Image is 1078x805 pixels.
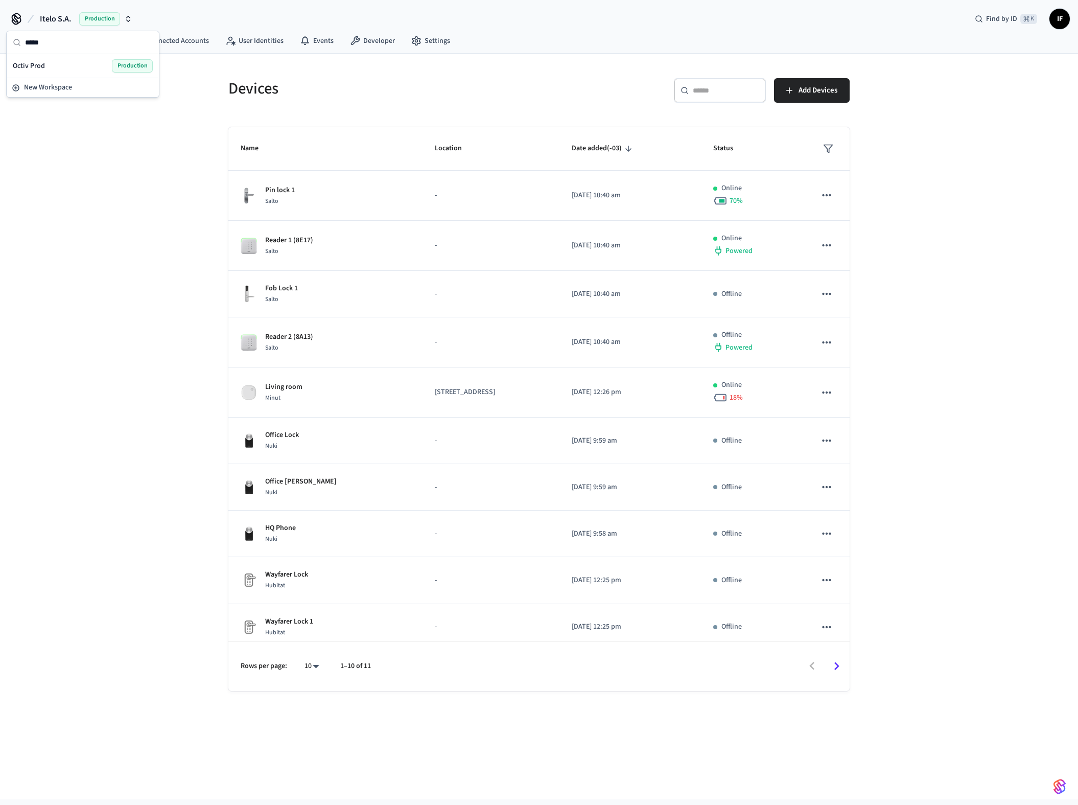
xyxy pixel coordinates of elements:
[1049,9,1070,29] button: IF
[265,283,298,294] p: Fob Lock 1
[730,393,743,403] span: 18 %
[730,196,743,206] span: 70 %
[7,54,159,78] div: Suggestions
[265,235,313,246] p: Reader 1 (8E17)
[725,342,753,353] span: Powered
[713,141,746,156] span: Status
[721,528,742,539] p: Offline
[572,141,635,156] span: Date added(-03)
[435,337,547,348] p: -
[265,523,296,534] p: HQ Phone
[265,535,277,543] span: Nuki
[403,32,458,50] a: Settings
[825,654,849,678] button: Go to next page
[265,332,313,342] p: Reader 2 (8A13)
[572,482,689,493] p: [DATE] 9:59 am
[241,141,272,156] span: Name
[340,661,371,672] p: 1–10 of 11
[1050,10,1069,28] span: IF
[721,183,742,194] p: Online
[241,619,257,635] img: Placeholder Lock Image
[265,185,295,196] p: Pin lock 1
[435,289,547,300] p: -
[241,572,257,588] img: Placeholder Lock Image
[241,661,287,672] p: Rows per page:
[241,334,257,351] img: salto_wallreader_pin
[241,187,257,204] img: salto_escutcheon_pin
[572,528,689,539] p: [DATE] 9:58 am
[40,13,71,25] span: Itelo S.A.
[241,525,257,542] img: Nuki Smart Lock 3.0 Pro Black, Front
[299,659,324,674] div: 10
[265,476,337,487] p: Office [PERSON_NAME]
[435,387,547,398] p: [STREET_ADDRESS]
[265,343,278,352] span: Salto
[725,246,753,256] span: Powered
[572,289,689,300] p: [DATE] 10:40 am
[265,581,285,590] span: Hubitat
[125,32,217,50] a: Connected Accounts
[241,479,257,495] img: Nuki Smart Lock 3.0 Pro Black, Front
[1020,14,1037,24] span: ⌘ K
[228,78,533,99] h5: Devices
[721,435,742,446] p: Offline
[265,382,302,393] p: Living room
[241,384,257,401] img: Minut Sensor
[986,14,1017,24] span: Find by ID
[217,32,292,50] a: User Identities
[241,285,257,303] img: salto_escutcheon
[241,238,257,254] img: salto_wallreader_pin
[265,442,277,450] span: Nuki
[265,488,277,497] span: Nuki
[265,616,313,627] p: Wayfarer Lock 1
[265,295,278,304] span: Salto
[13,61,45,71] span: Octiv Prod
[24,82,72,93] span: New Workspace
[572,622,689,632] p: [DATE] 12:25 pm
[241,432,257,449] img: Nuki Smart Lock 3.0 Pro Black, Front
[774,78,850,103] button: Add Devices
[435,622,547,632] p: -
[572,337,689,348] p: [DATE] 10:40 am
[721,622,742,632] p: Offline
[572,240,689,251] p: [DATE] 10:40 am
[435,190,547,201] p: -
[721,575,742,586] p: Offline
[721,482,742,493] p: Offline
[8,79,158,96] button: New Workspace
[572,190,689,201] p: [DATE] 10:40 am
[265,628,285,637] span: Hubitat
[79,12,120,26] span: Production
[228,127,850,651] table: sticky table
[265,197,278,205] span: Salto
[292,32,342,50] a: Events
[265,430,299,441] p: Office Lock
[435,141,475,156] span: Location
[572,435,689,446] p: [DATE] 9:59 am
[721,380,742,390] p: Online
[435,240,547,251] p: -
[435,435,547,446] p: -
[721,289,742,300] p: Offline
[721,233,742,244] p: Online
[721,330,742,340] p: Offline
[265,247,278,256] span: Salto
[112,59,153,73] span: Production
[435,482,547,493] p: -
[799,84,837,97] span: Add Devices
[435,575,547,586] p: -
[435,528,547,539] p: -
[265,394,280,402] span: Minut
[265,569,308,580] p: Wayfarer Lock
[967,10,1045,28] div: Find by ID⌘ K
[572,387,689,398] p: [DATE] 12:26 pm
[572,575,689,586] p: [DATE] 12:25 pm
[342,32,403,50] a: Developer
[1053,778,1066,795] img: SeamLogoGradient.69752ec5.svg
